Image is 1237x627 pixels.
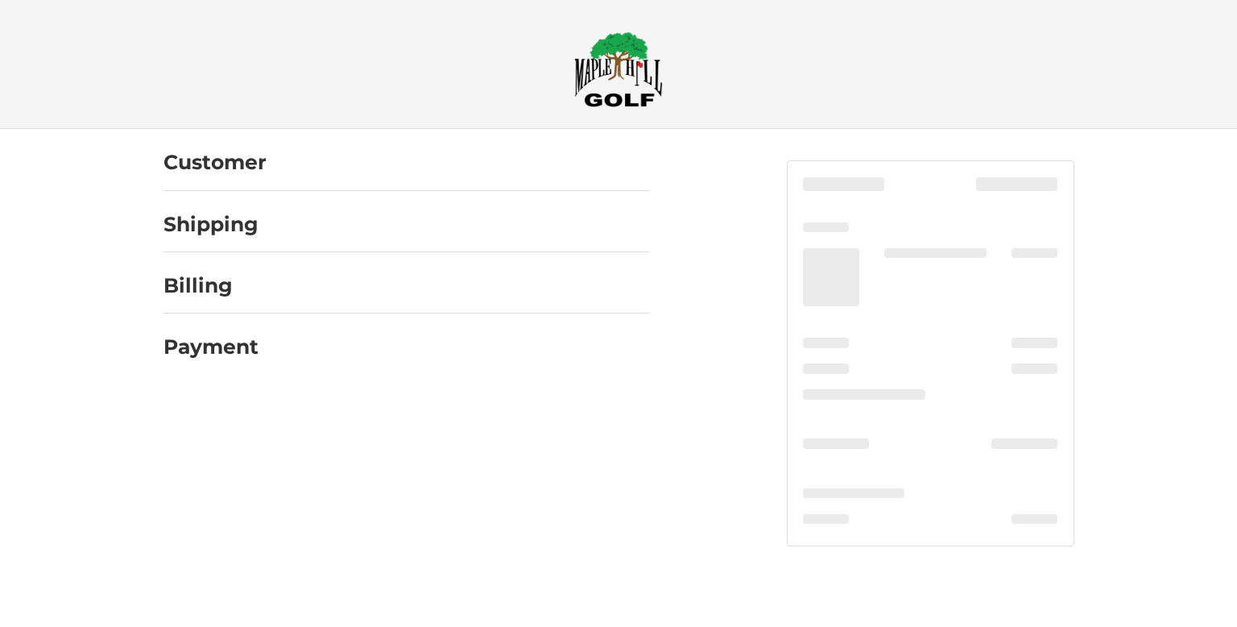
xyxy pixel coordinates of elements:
h2: Customer [163,150,267,175]
iframe: Google Customer Reviews [1104,583,1237,627]
h2: Shipping [163,212,259,237]
h2: Payment [163,334,259,359]
img: Maple Hill Golf [574,31,663,107]
h2: Billing [163,273,258,298]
